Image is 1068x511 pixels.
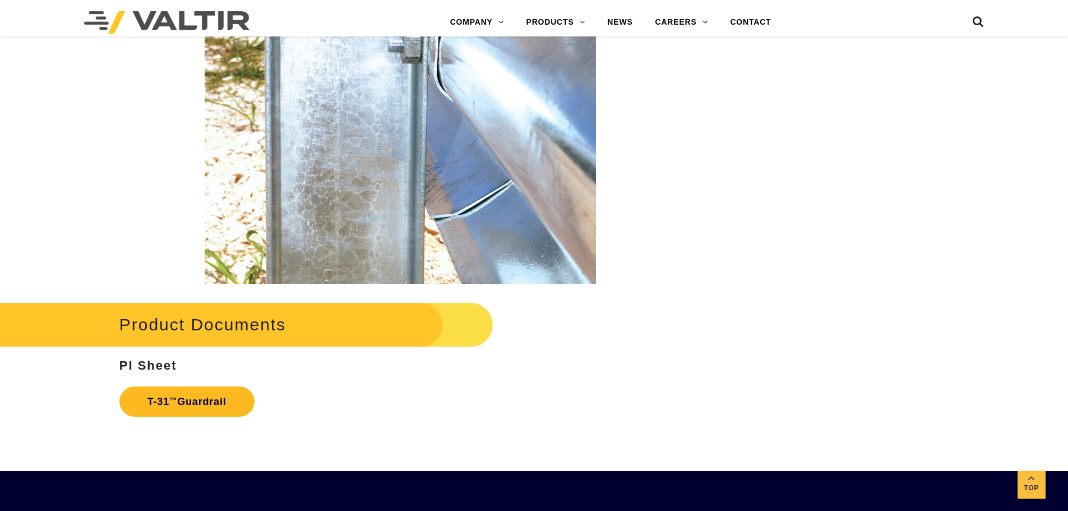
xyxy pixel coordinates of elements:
a: PRODUCTS [515,11,597,34]
a: CAREERS [644,11,719,34]
a: COMPANY [439,11,515,34]
sup: ™ [169,396,177,404]
a: CONTACT [719,11,782,34]
strong: PI Sheet [119,358,177,372]
img: Valtir [84,11,249,34]
a: Top [1018,471,1046,499]
span: Top [1018,482,1046,495]
a: T-31™Guardrail [119,386,255,417]
a: NEWS [596,11,644,34]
